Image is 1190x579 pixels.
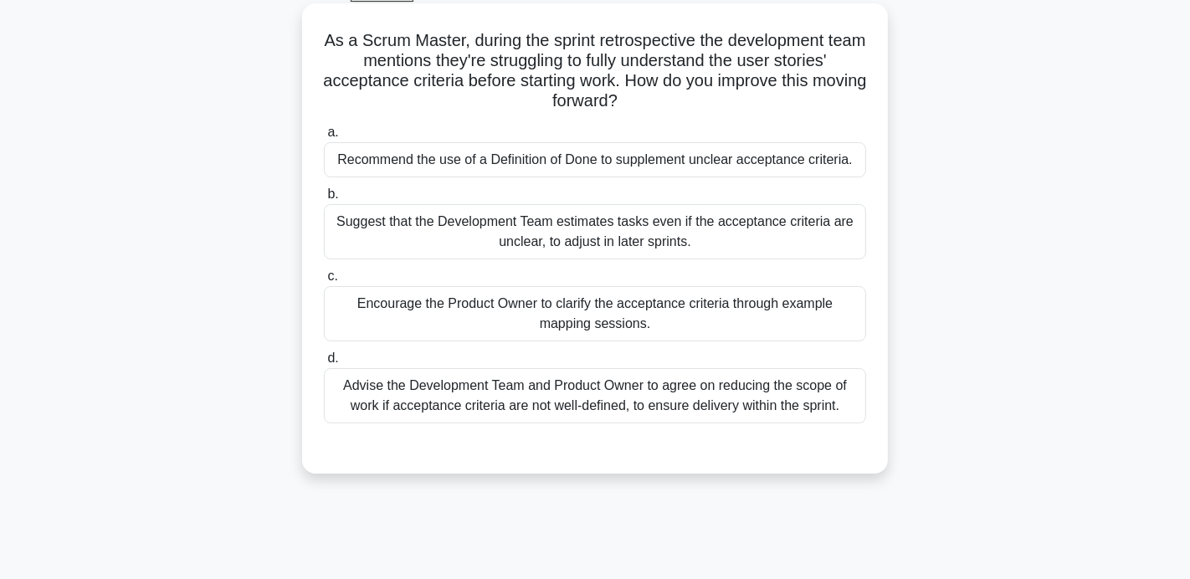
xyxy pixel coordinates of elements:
[327,351,338,365] span: d.
[327,125,338,139] span: a.
[322,30,868,112] h5: As a Scrum Master, during the sprint retrospective the development team mentions they're struggli...
[324,142,866,177] div: Recommend the use of a Definition of Done to supplement unclear acceptance criteria.
[324,204,866,259] div: Suggest that the Development Team estimates tasks even if the acceptance criteria are unclear, to...
[324,368,866,423] div: Advise the Development Team and Product Owner to agree on reducing the scope of work if acceptanc...
[327,187,338,201] span: b.
[327,269,337,283] span: c.
[324,286,866,341] div: Encourage the Product Owner to clarify the acceptance criteria through example mapping sessions.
